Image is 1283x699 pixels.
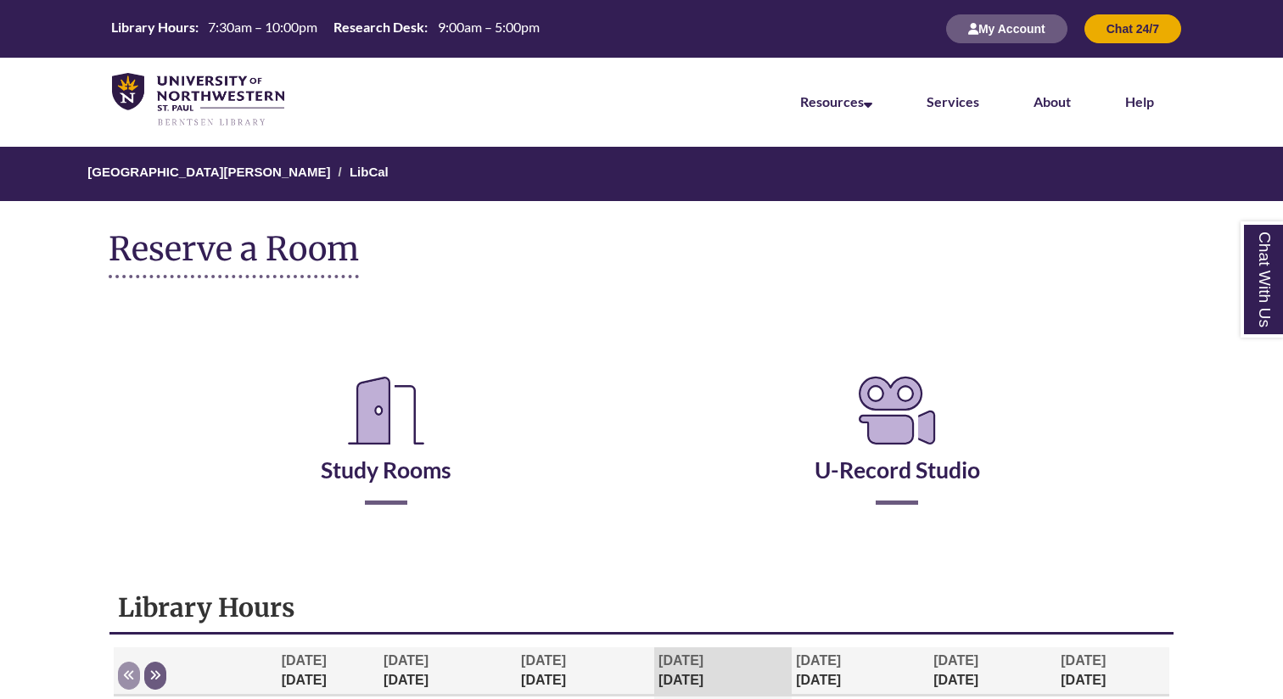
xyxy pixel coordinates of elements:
th: [DATE] [792,647,929,696]
a: Resources [800,93,872,109]
a: U-Record Studio [815,414,980,484]
a: Hours Today [104,18,546,40]
th: [DATE] [277,647,379,696]
a: Study Rooms [321,414,451,484]
span: [DATE] [1061,653,1106,668]
h1: Library Hours [118,591,1164,624]
span: [DATE] [796,653,841,668]
h1: Reserve a Room [109,231,359,278]
span: [DATE] [282,653,327,668]
button: My Account [946,14,1067,43]
th: [DATE] [654,647,792,696]
button: Previous week [118,662,140,690]
span: [DATE] [521,653,566,668]
th: [DATE] [517,647,654,696]
a: Services [927,93,979,109]
button: Chat 24/7 [1084,14,1181,43]
span: [DATE] [933,653,978,668]
a: LibCal [350,165,389,179]
span: [DATE] [658,653,703,668]
button: Next week [144,662,166,690]
th: Research Desk: [327,18,430,36]
a: Chat 24/7 [1084,21,1181,36]
div: Reserve a Room [109,321,1174,555]
a: Help [1125,93,1154,109]
th: Library Hours: [104,18,201,36]
a: About [1034,93,1071,109]
th: [DATE] [929,647,1056,696]
th: [DATE] [379,647,517,696]
table: Hours Today [104,18,546,38]
nav: Breadcrumb [109,147,1174,201]
img: UNWSP Library Logo [112,73,284,127]
a: [GEOGRAPHIC_DATA][PERSON_NAME] [87,165,330,179]
th: [DATE] [1056,647,1168,696]
span: 9:00am – 5:00pm [438,19,540,35]
a: My Account [946,21,1067,36]
span: [DATE] [384,653,429,668]
span: 7:30am – 10:00pm [208,19,317,35]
